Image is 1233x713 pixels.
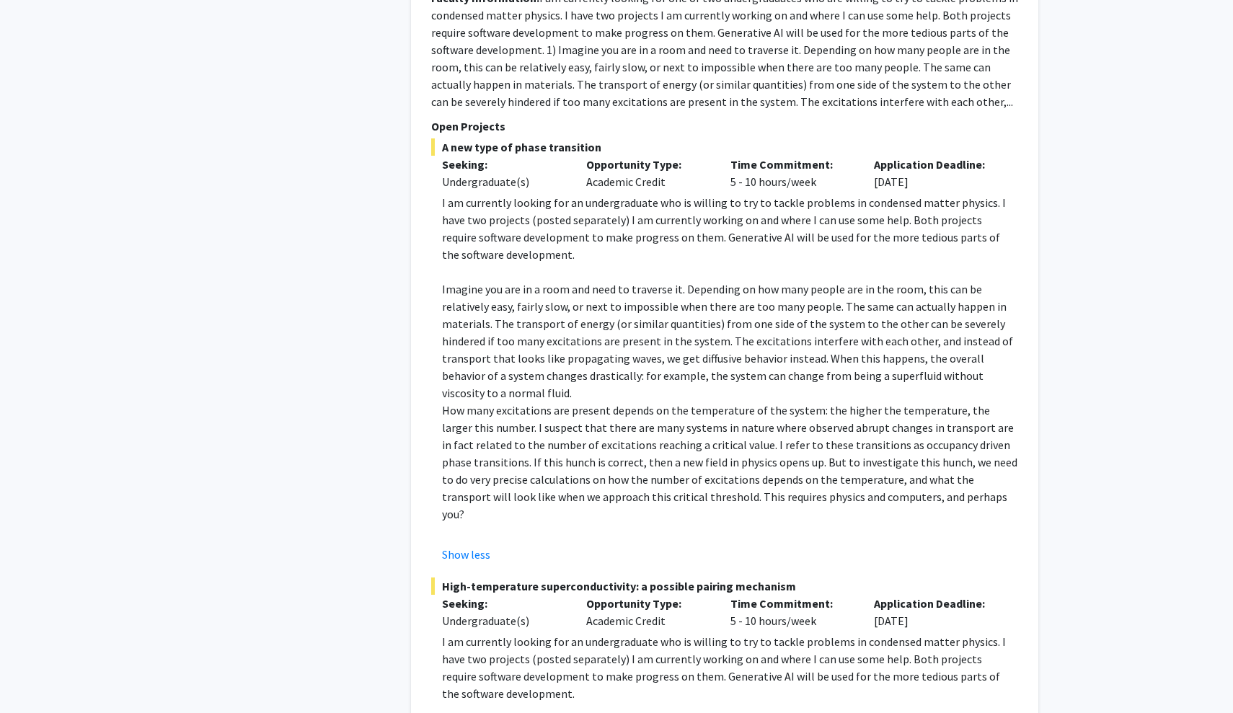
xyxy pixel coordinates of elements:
[720,595,864,629] div: 5 - 10 hours/week
[863,156,1007,190] div: [DATE]
[586,156,709,173] p: Opportunity Type:
[874,156,996,173] p: Application Deadline:
[575,156,720,190] div: Academic Credit
[442,402,1018,523] p: How many excitations are present depends on the temperature of the system: the higher the tempera...
[863,595,1007,629] div: [DATE]
[431,577,1018,595] span: High-temperature superconductivity: a possible pairing mechanism
[575,595,720,629] div: Academic Credit
[442,612,565,629] div: Undergraduate(s)
[11,648,61,702] iframe: Chat
[442,194,1018,263] p: I am currently looking for an undergraduate who is willing to try to tackle problems in condensed...
[442,156,565,173] p: Seeking:
[431,138,1018,156] span: A new type of phase transition
[730,595,853,612] p: Time Commitment:
[431,118,1018,135] p: Open Projects
[442,633,1018,702] p: I am currently looking for an undergraduate who is willing to try to tackle problems in condensed...
[442,546,490,563] button: Show less
[720,156,864,190] div: 5 - 10 hours/week
[874,595,996,612] p: Application Deadline:
[442,173,565,190] div: Undergraduate(s)
[730,156,853,173] p: Time Commitment:
[442,280,1018,402] p: Imagine you are in a room and need to traverse it. Depending on how many people are in the room, ...
[586,595,709,612] p: Opportunity Type:
[442,595,565,612] p: Seeking:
